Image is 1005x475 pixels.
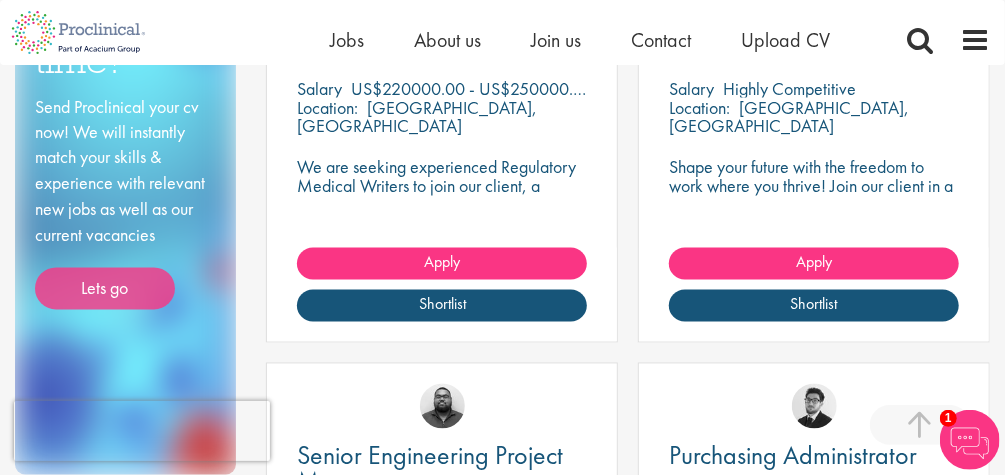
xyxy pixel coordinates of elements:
[669,444,959,469] a: Purchasing Administrator
[297,96,358,119] span: Location:
[297,290,587,322] a: Shortlist
[297,158,587,215] p: We are seeking experienced Regulatory Medical Writers to join our client, a dynamic and growing b...
[35,268,175,310] a: Lets go
[669,96,909,138] p: [GEOGRAPHIC_DATA], [GEOGRAPHIC_DATA]
[669,77,714,100] span: Salary
[669,439,917,473] span: Purchasing Administrator
[531,27,581,53] a: Join us
[669,290,959,322] a: Shortlist
[669,158,959,215] p: Shape your future with the freedom to work where you thrive! Join our client in a hybrid role tha...
[35,94,216,310] div: Send Proclinical your cv now! We will instantly match your skills & experience with relevant new ...
[351,77,868,100] p: US$220000.00 - US$250000.00 per annum + Highly Competitive Salary
[792,384,837,429] img: Todd Wigmore
[297,77,342,100] span: Salary
[297,248,587,280] a: Apply
[669,248,959,280] a: Apply
[796,252,832,273] span: Apply
[424,252,460,273] span: Apply
[330,27,364,53] a: Jobs
[297,96,537,138] p: [GEOGRAPHIC_DATA], [GEOGRAPHIC_DATA]
[35,2,216,79] h3: Low on time?
[940,410,957,427] span: 1
[14,401,270,461] iframe: reCAPTCHA
[940,410,1000,470] img: Chatbot
[631,27,691,53] a: Contact
[420,384,465,429] img: Ashley Bennett
[741,27,830,53] a: Upload CV
[723,77,856,100] p: Highly Competitive
[414,27,481,53] a: About us
[669,96,730,119] span: Location:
